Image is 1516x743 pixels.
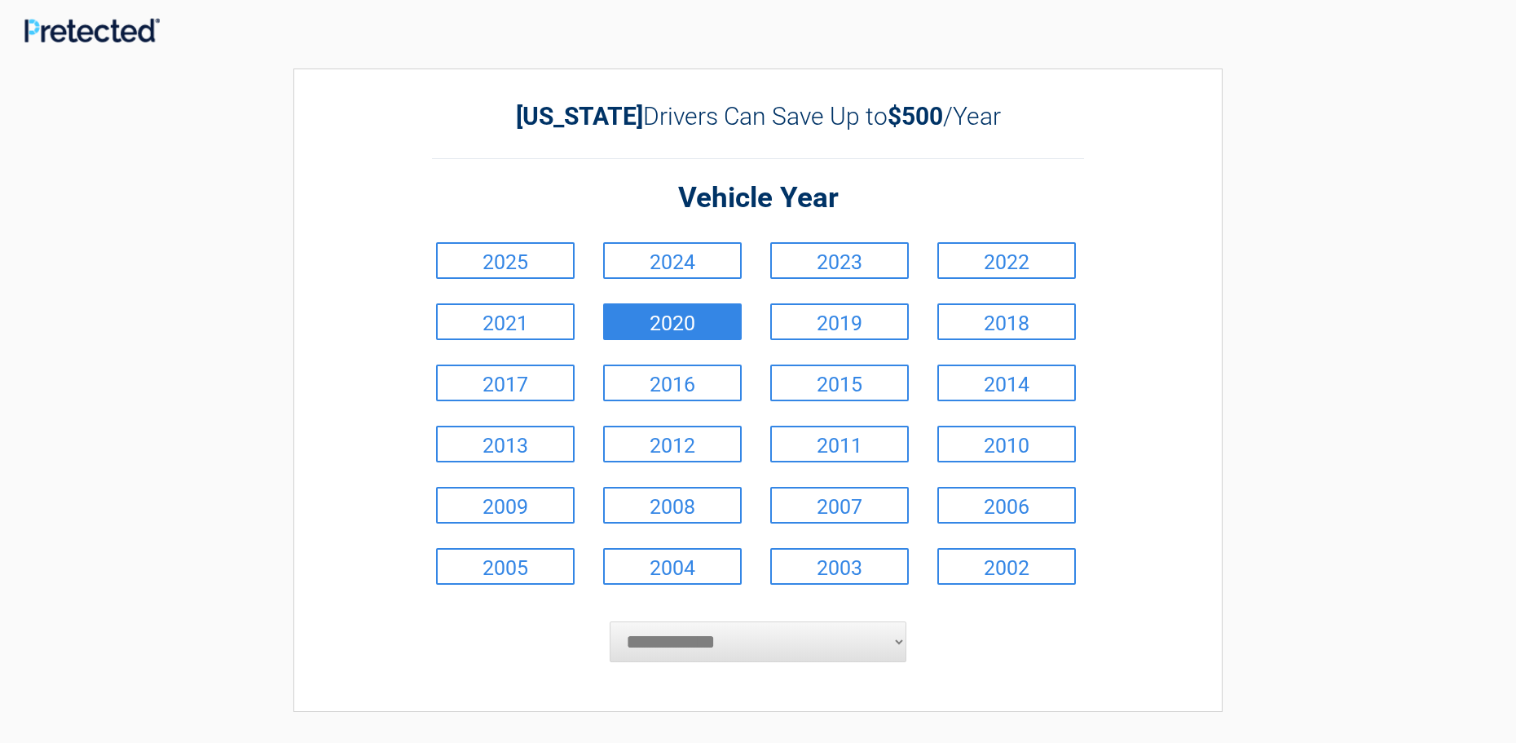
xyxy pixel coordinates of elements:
a: 2014 [937,365,1076,401]
b: $500 [888,102,943,130]
a: 2016 [603,365,742,401]
a: 2017 [436,365,575,401]
a: 2006 [937,487,1076,524]
a: 2003 [770,548,909,585]
a: 2022 [937,242,1076,279]
a: 2013 [436,426,575,462]
a: 2009 [436,487,575,524]
a: 2005 [436,548,575,585]
h2: Drivers Can Save Up to /Year [432,102,1084,130]
a: 2008 [603,487,742,524]
a: 2018 [937,303,1076,340]
a: 2002 [937,548,1076,585]
img: Main Logo [24,18,160,42]
a: 2004 [603,548,742,585]
a: 2015 [770,365,909,401]
b: [US_STATE] [516,102,643,130]
a: 2020 [603,303,742,340]
a: 2023 [770,242,909,279]
a: 2012 [603,426,742,462]
a: 2019 [770,303,909,340]
a: 2025 [436,242,575,279]
a: 2011 [770,426,909,462]
h2: Vehicle Year [432,179,1084,218]
a: 2007 [770,487,909,524]
a: 2024 [603,242,742,279]
a: 2010 [937,426,1076,462]
a: 2021 [436,303,575,340]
